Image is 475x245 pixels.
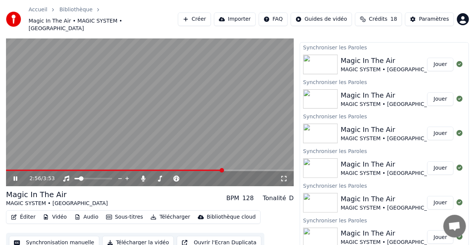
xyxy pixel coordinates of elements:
[40,212,70,222] button: Vidéo
[427,161,454,175] button: Jouer
[6,189,108,200] div: Magic In The Air
[300,146,469,155] div: Synchroniser les Paroles
[369,15,387,23] span: Crédits
[341,159,443,170] div: Magic In The Air
[263,194,286,203] div: Tonalité
[178,12,211,26] button: Créer
[427,127,454,140] button: Jouer
[341,124,443,135] div: Magic In The Air
[29,17,178,32] span: Magic In The Air • MAGIC SYSTEM • [GEOGRAPHIC_DATA]
[427,58,454,71] button: Jouer
[341,228,443,239] div: Magic In The Air
[207,213,256,221] div: Bibliothèque cloud
[355,12,402,26] button: Crédits18
[300,112,469,121] div: Synchroniser les Paroles
[29,6,47,14] a: Accueil
[29,175,47,182] div: /
[291,12,352,26] button: Guides de vidéo
[59,6,93,14] a: Bibliothèque
[6,200,108,207] div: MAGIC SYSTEM • [GEOGRAPHIC_DATA]
[390,15,397,23] span: 18
[8,212,38,222] button: Éditer
[419,15,449,23] div: Paramètres
[29,6,178,32] nav: breadcrumb
[427,196,454,210] button: Jouer
[242,194,254,203] div: 128
[147,212,193,222] button: Télécharger
[341,135,443,142] div: MAGIC SYSTEM • [GEOGRAPHIC_DATA]
[341,90,443,101] div: Magic In The Air
[226,194,239,203] div: BPM
[6,12,21,27] img: youka
[427,230,454,244] button: Jouer
[341,66,443,73] div: MAGIC SYSTEM • [GEOGRAPHIC_DATA]
[341,194,443,204] div: Magic In The Air
[341,204,443,212] div: MAGIC SYSTEM • [GEOGRAPHIC_DATA]
[341,101,443,108] div: MAGIC SYSTEM • [GEOGRAPHIC_DATA]
[427,92,454,106] button: Jouer
[443,215,466,237] div: Ouvrir le chat
[29,175,41,182] span: 2:56
[43,175,55,182] span: 3:53
[300,216,469,225] div: Synchroniser les Paroles
[300,43,469,52] div: Synchroniser les Paroles
[341,170,443,177] div: MAGIC SYSTEM • [GEOGRAPHIC_DATA]
[289,194,294,203] div: D
[405,12,454,26] button: Paramètres
[300,181,469,190] div: Synchroniser les Paroles
[214,12,256,26] button: Importer
[341,55,443,66] div: Magic In The Air
[71,212,102,222] button: Audio
[259,12,288,26] button: FAQ
[103,212,146,222] button: Sous-titres
[300,77,469,86] div: Synchroniser les Paroles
